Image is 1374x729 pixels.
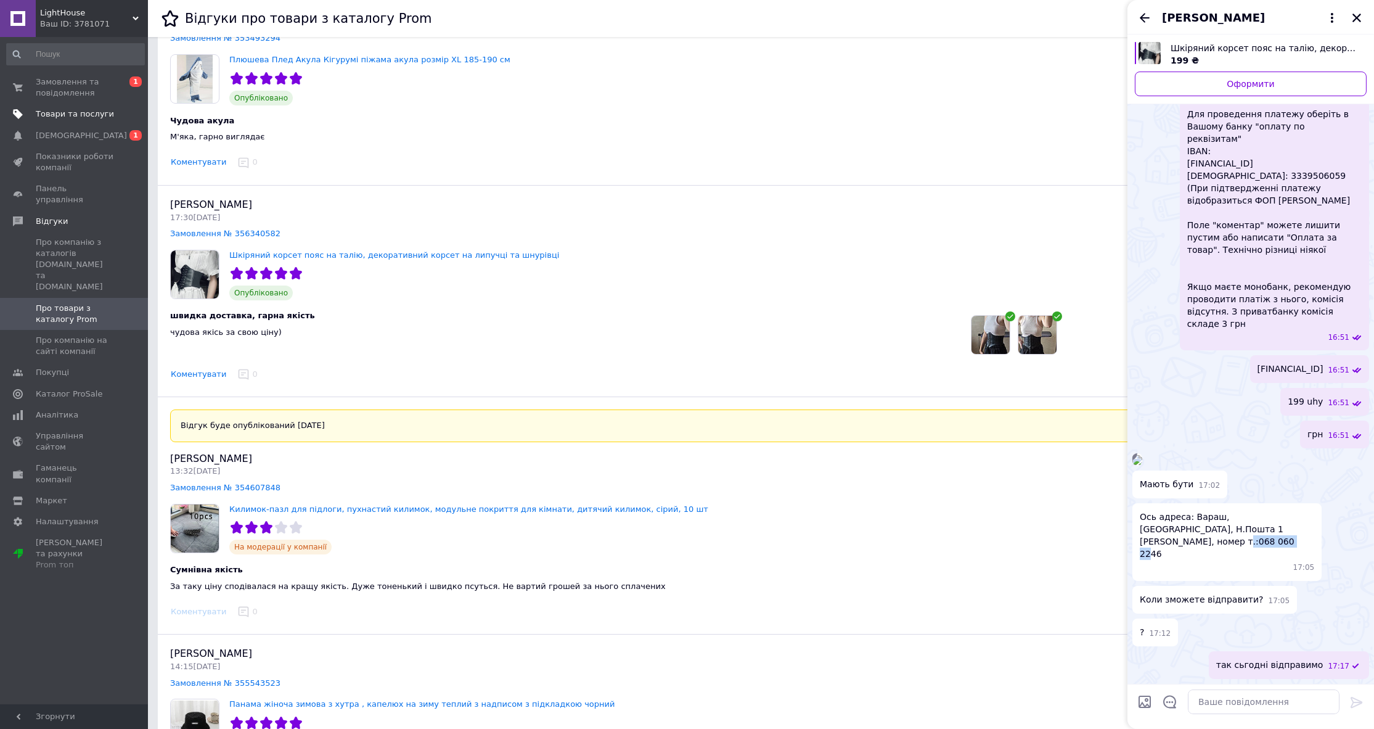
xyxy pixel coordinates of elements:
[36,516,99,527] span: Налаштування
[36,303,114,325] span: Про товари з каталогу Prom
[1149,628,1171,639] span: 17:12 12.08.2025
[40,19,148,30] div: Ваш ID: 3781071
[36,559,114,570] div: Prom топ
[1288,395,1323,408] span: 199 uhy
[1349,10,1364,25] button: Закрити
[170,132,265,141] span: М'яка, гарно виглядає
[36,151,114,173] span: Показники роботи компанії
[1198,480,1220,491] span: 17:02 12.08.2025
[1162,10,1339,26] button: [PERSON_NAME]
[1328,430,1349,441] span: 16:51 12.08.2025
[1307,428,1323,441] span: грн
[1162,694,1178,710] button: Відкрити шаблони відповідей
[36,367,69,378] span: Покупці
[229,91,293,105] span: Опубліковано
[1328,398,1349,408] span: 16:51 12.08.2025
[171,505,219,553] img: Килимок-пазл для підлоги, пухнастий килимок, модульне покриття для кімнати, дитячий килимок, сіри...
[170,311,315,320] span: швидка доставка, гарна якість
[1132,455,1142,465] img: 11aab197-c6cb-483a-a365-e74b560d4d46_w500_h500
[1171,42,1357,54] span: Шкіряний корсет пояс на талію, декоративний корсет на липучці та шнурівці
[1135,72,1367,96] a: Оформити
[170,483,280,492] a: Замовлення № 354607848
[36,237,114,293] span: Про компанію з каталогів [DOMAIN_NAME] та [DOMAIN_NAME]
[1328,661,1349,672] span: 17:17 12.08.2025
[229,55,510,64] a: Плюшева Плед Акула Кігурумі піжама акула розмір XL 185-190 см
[171,250,219,299] img: Шкіряний корсет пояс на талію, декоративний корсет на липучці та шнурівці
[40,7,133,19] span: LightHouse
[170,199,252,210] span: [PERSON_NAME]
[36,389,102,400] span: Каталог ProSale
[1328,365,1349,376] span: 16:51 12.08.2025
[36,335,114,357] span: Про компанію на сайті компанії
[1140,478,1193,491] span: Мають бути
[1140,593,1264,606] span: Коли зможете відправити?
[1139,42,1161,64] img: 4449257761_w640_h640_kozhanyj-korset-poyas.jpg
[36,463,114,485] span: Гаманець компанії
[229,505,708,514] a: Килимок-пазл для підлоги, пухнастий килимок, модульне покриття для кімнати, дитячий килимок, сіри...
[1328,332,1349,343] span: 16:51 12.08.2025
[36,430,114,453] span: Управління сайтом
[1293,562,1315,573] span: 17:05 12.08.2025
[170,368,227,381] button: Коментувати
[36,495,67,506] span: Маркет
[1187,108,1362,330] span: Для проведення платежу оберіть в Вашому банку "оплату по реквізитам" IBAN: [FINANCIAL_ID] [DEMOGR...
[170,410,1352,442] div: Відгук буде опублікований [DATE]
[170,229,280,238] a: Замовлення № 356340582
[170,565,243,574] span: Сумнівна якість
[170,213,220,222] span: 17:30[DATE]
[1162,10,1265,26] span: [PERSON_NAME]
[171,55,219,103] img: Плюшева Плед Акула Кігурумі піжама акула розмір XL 185-190 см
[36,216,68,227] span: Відгуки
[229,286,293,300] span: Опубліковано
[36,109,114,120] span: Товари та послуги
[170,678,280,688] a: Замовлення № 355543523
[185,11,431,26] h1: Відгуки про товари з каталогу Prom
[1137,10,1152,25] button: Назад
[1171,56,1199,65] span: 199 ₴
[6,43,145,65] input: Пошук
[1135,42,1367,67] a: Переглянути товар
[36,130,127,141] span: [DEMOGRAPHIC_DATA]
[129,76,142,87] span: 1
[229,540,332,554] span: На модерації у компанії
[1257,363,1323,376] span: [FINANCIAL_ID]
[1216,659,1323,672] span: так сьгодні відправимо
[170,453,252,464] span: [PERSON_NAME]
[170,156,227,169] button: Коментувати
[170,582,666,591] span: За таку ціну сподівалася на кращу якість. Дуже тоненький і швидко псуться. Не вартий грошей за нь...
[36,76,114,99] span: Замовлення та повідомлення
[36,183,114,205] span: Панель управління
[170,327,282,337] span: чудова якісь за свою ціну)
[1140,511,1314,560] span: Ось адреса: Вараш, [GEOGRAPHIC_DATA], Н.Пошта 1 [PERSON_NAME], номер т.:068 060 2246
[229,250,559,260] a: Шкіряний корсет пояс на талію, декоративний корсет на липучці та шнурівці
[36,537,114,571] span: [PERSON_NAME] та рахунки
[170,662,220,671] span: 14:15[DATE]
[1269,596,1290,606] span: 17:05 12.08.2025
[229,699,615,709] a: Панама жіноча зимова з хутра , капелюх на зиму теплий з надписом з підкладкою чорний
[170,33,280,43] a: Замовлення № 353493294
[36,410,78,421] span: Аналітика
[170,466,220,476] span: 13:32[DATE]
[1140,626,1144,639] span: ?
[170,116,234,125] span: Чудова акула
[170,648,252,659] span: [PERSON_NAME]
[129,130,142,141] span: 1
